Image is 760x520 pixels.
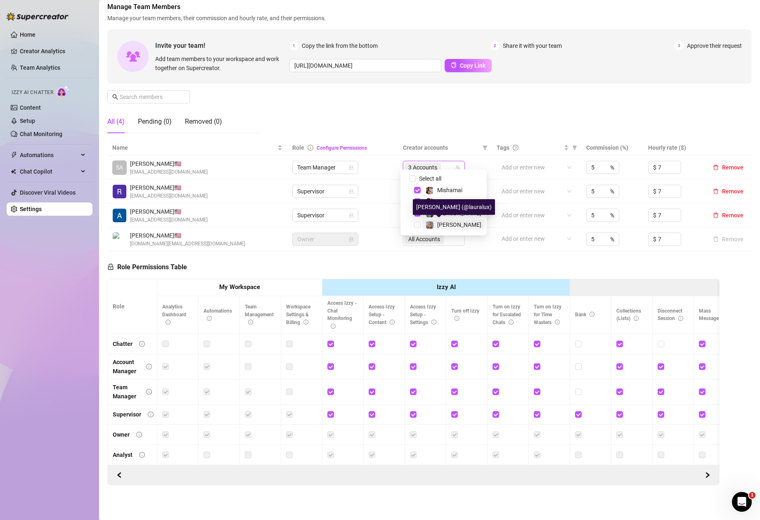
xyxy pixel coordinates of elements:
img: Chat Copilot [11,169,16,174]
span: 3 Accounts [408,163,437,172]
a: Creator Analytics [20,45,86,58]
span: info-circle [509,320,514,325]
span: right [705,472,710,478]
a: Configure Permissions [317,145,367,151]
span: Approve their request [687,41,742,50]
span: Supervisor [297,209,353,221]
span: Select tree node [414,198,421,205]
span: Disconnect Session [658,308,683,322]
span: Supervisor [297,185,353,198]
span: delete [713,188,719,194]
span: Analytics Dashboard [162,304,186,325]
span: delete [713,165,719,170]
span: 3 [675,41,684,50]
img: Laura [426,221,433,229]
span: info-circle [148,412,154,417]
span: Access Izzy - Chat Monitoring [327,300,357,329]
span: Mishamai [437,187,462,193]
span: 1 [289,41,298,50]
button: Remove [710,210,747,220]
span: info-circle [303,320,308,325]
span: SA [116,163,123,172]
span: [PERSON_NAME] 🇺🇸 [130,183,208,192]
img: AI Chatter [57,85,69,97]
span: thunderbolt [11,152,17,158]
span: Select tree node [414,221,421,228]
span: 2 [490,41,500,50]
div: Owner [113,430,130,439]
span: info-circle [590,312,594,317]
span: info-circle [555,320,560,325]
a: Settings [20,206,42,212]
span: info-circle [431,320,436,325]
strong: Izzy AI [437,283,456,291]
span: Automations [20,148,78,162]
span: info-circle [455,316,459,321]
img: Emily [426,198,433,206]
span: info-circle [207,316,212,321]
div: [PERSON_NAME] (@lauralux) [413,199,495,215]
span: Manage your team members, their commission and hourly rate, and their permissions. [107,14,752,23]
a: Discover Viral Videos [20,189,76,196]
img: Andrea Lozano [113,232,126,246]
span: Remove [722,164,743,171]
a: Content [20,104,41,111]
span: Remove [722,212,743,219]
img: Mishamai [426,187,433,194]
span: filter [481,141,489,154]
input: Search members [120,92,178,101]
h5: Role Permissions Table [107,262,187,272]
span: Copy the link from the bottom [302,41,378,50]
button: Scroll Backward [701,468,714,482]
a: Setup [20,118,35,124]
span: Copy Link [460,62,485,69]
span: copy [451,62,457,68]
span: Role [292,144,304,151]
span: Chat Copilot [20,165,78,178]
iframe: Intercom live chat [732,492,752,512]
span: 1 [749,492,755,499]
div: Chatter [113,339,133,348]
img: AMANDA LOZANO [113,209,126,222]
span: info-circle [166,320,170,325]
span: lock [349,213,354,218]
span: Name [112,143,276,152]
span: Share it with your team [503,41,562,50]
span: lock [349,165,354,170]
span: info-circle [634,316,639,321]
button: Remove [710,186,747,196]
span: info-circle [146,389,152,395]
span: info-circle [390,320,395,325]
a: Team Analytics [20,64,60,71]
span: search [112,94,118,100]
span: filter [483,145,488,150]
span: Team Manager [297,161,353,174]
span: lock [349,189,354,194]
div: All (4) [107,117,125,127]
div: Supervisor [113,410,141,419]
span: Workspace Settings & Billing [286,304,310,325]
span: info-circle [308,145,313,151]
span: [DOMAIN_NAME][EMAIL_ADDRESS][DOMAIN_NAME] [130,240,245,248]
button: Remove [710,234,747,244]
span: left [116,472,122,478]
span: question-circle [513,145,519,151]
span: info-circle [678,316,683,321]
span: lock [107,264,114,270]
span: Turn on Izzy for Escalated Chats [492,304,521,325]
div: Pending (0) [138,117,172,127]
span: Owner [297,233,353,245]
span: Izzy AI Chatter [12,89,53,96]
span: [PERSON_NAME] 🇺🇸 [130,231,245,240]
div: Analyst [113,450,133,459]
span: team [455,165,460,170]
button: Remove [710,162,747,172]
span: Creator accounts [403,143,479,152]
th: Role [108,279,157,334]
span: Bank [575,312,594,318]
a: Home [20,31,36,38]
span: Turn on Izzy for Time Wasters [534,304,561,325]
span: Access Izzy Setup - Settings [410,304,436,325]
span: Turn off Izzy [451,308,479,322]
span: filter [571,141,579,154]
